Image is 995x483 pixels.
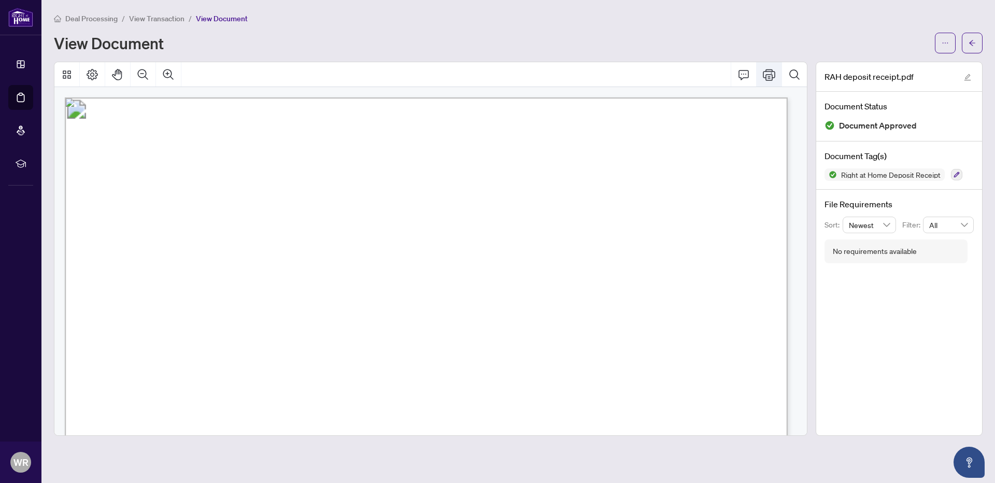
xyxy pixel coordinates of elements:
span: View Transaction [129,14,184,23]
h1: View Document [54,35,164,51]
span: WR [13,455,29,470]
img: logo [8,8,33,27]
li: / [122,12,125,24]
button: Open asap [954,447,985,478]
img: Status Icon [825,168,837,181]
span: edit [964,74,971,81]
span: home [54,15,61,22]
span: ellipsis [942,39,949,47]
p: Sort: [825,219,843,231]
img: Document Status [825,120,835,131]
h4: Document Status [825,100,974,112]
h4: Document Tag(s) [825,150,974,162]
span: View Document [196,14,248,23]
div: No requirements available [833,246,917,257]
li: / [189,12,192,24]
p: Filter: [902,219,923,231]
span: Right at Home Deposit Receipt [837,171,945,178]
h4: File Requirements [825,198,974,210]
span: arrow-left [969,39,976,47]
span: RAH deposit receipt.pdf [825,70,914,83]
span: Deal Processing [65,14,118,23]
span: All [929,217,968,233]
span: Document Approved [839,119,917,133]
span: Newest [849,217,890,233]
